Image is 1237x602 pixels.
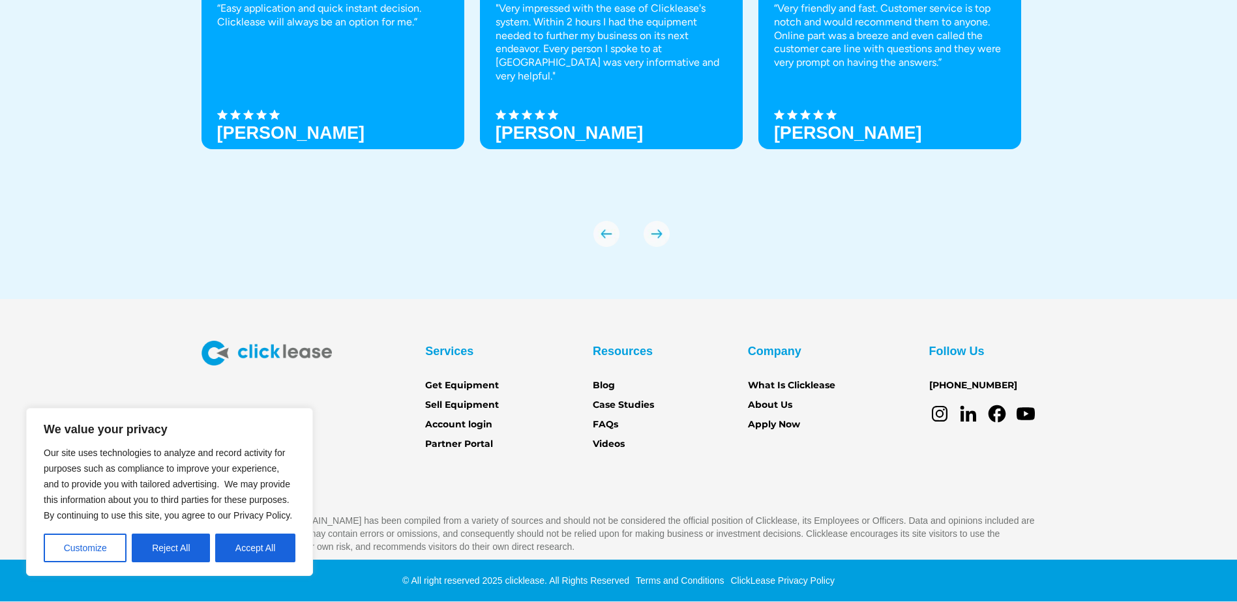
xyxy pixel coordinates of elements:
a: Partner Portal [425,437,493,451]
img: Black star icon [535,109,545,120]
img: Black star icon [217,109,228,120]
div: Resources [593,341,653,362]
img: Black star icon [496,109,506,120]
button: Reject All [132,534,210,562]
strong: [PERSON_NAME] [496,123,644,143]
img: Clicklease logo [201,341,332,365]
a: Apply Now [748,418,800,432]
a: Terms and Conditions [633,575,724,586]
div: previous slide [593,221,619,247]
img: Black star icon [509,109,519,120]
img: Black star icon [256,109,267,120]
div: © All right reserved 2025 clicklease. All Rights Reserved [402,574,629,587]
img: Black star icon [269,109,280,120]
a: [PHONE_NUMBER] [929,379,1017,393]
button: Customize [44,534,127,562]
p: “Very friendly and fast. Customer service is top notch and would recommend them to anyone. Online... [774,2,1006,70]
a: ClickLease Privacy Policy [727,575,835,586]
img: Black star icon [243,109,254,120]
img: Black star icon [230,109,241,120]
h3: [PERSON_NAME] [217,123,365,143]
a: About Us [748,398,792,412]
img: Black star icon [826,109,837,120]
a: FAQs [593,418,618,432]
button: Accept All [215,534,295,562]
img: Black star icon [774,109,784,120]
img: Black star icon [787,109,797,120]
a: What Is Clicklease [748,379,835,393]
img: arrow Icon [644,221,670,247]
p: “Easy application and quick instant decision. Clicklease will always be an option for me.” [217,2,449,29]
a: Account login [425,418,492,432]
img: Black star icon [548,109,558,120]
div: We value your privacy [26,408,313,576]
h3: [PERSON_NAME] [774,123,922,143]
p: The content linked to [DOMAIN_NAME] has been compiled from a variety of sources and should not be... [201,514,1036,553]
img: Black star icon [522,109,532,120]
p: We value your privacy [44,422,295,437]
a: Case Studies [593,398,654,412]
p: "Very impressed with the ease of Clicklease's system. Within 2 hours I had the equipment needed t... [496,2,727,83]
div: next slide [644,221,670,247]
img: Black star icon [800,109,811,120]
img: arrow Icon [593,221,619,247]
a: Blog [593,379,615,393]
div: Services [425,341,473,362]
span: Our site uses technologies to analyze and record activity for purposes such as compliance to impr... [44,448,292,521]
a: Sell Equipment [425,398,499,412]
div: Company [748,341,801,362]
a: Get Equipment [425,379,499,393]
img: Black star icon [813,109,824,120]
div: Follow Us [929,341,985,362]
a: Videos [593,437,625,451]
